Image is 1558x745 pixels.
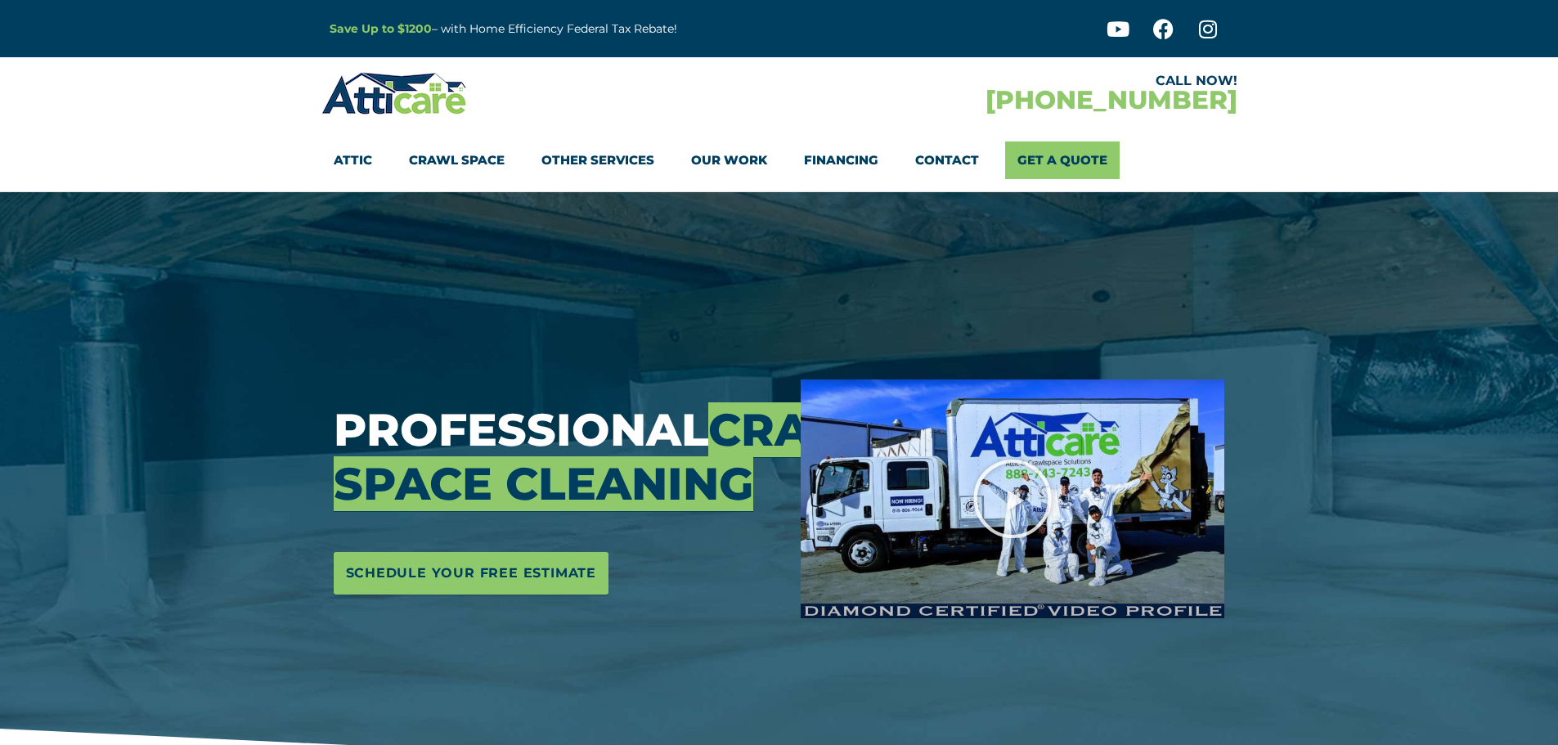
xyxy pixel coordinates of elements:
span: Crawl Space Cleaning [334,402,888,511]
a: Our Work [691,141,767,179]
h3: Professional [334,403,777,511]
a: Attic [334,141,372,179]
div: CALL NOW! [779,74,1237,88]
div: Play Video [972,458,1053,540]
a: Schedule Your Free Estimate [334,552,609,595]
p: – with Home Efficiency Federal Tax Rebate! [330,20,860,38]
nav: Menu [334,141,1225,179]
a: Get A Quote [1005,141,1120,179]
a: Other Services [541,141,654,179]
a: Contact [915,141,979,179]
a: Save Up to $1200 [330,21,432,36]
a: Financing [804,141,878,179]
a: Crawl Space [409,141,505,179]
span: Schedule Your Free Estimate [346,560,597,586]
